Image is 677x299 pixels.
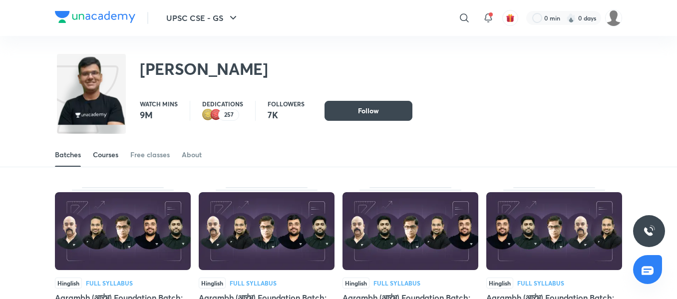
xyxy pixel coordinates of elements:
span: Hinglish [342,278,369,289]
p: 257 [224,111,234,118]
p: 7K [268,109,305,121]
p: Dedications [202,101,243,107]
img: Thumbnail [199,192,335,270]
img: streak [566,13,576,23]
button: UPSC CSE - GS [160,8,245,28]
img: Sheetal Saini [605,9,622,26]
div: Batches [55,150,81,160]
div: Free classes [130,150,170,160]
a: Free classes [130,143,170,167]
div: Full Syllabus [517,280,564,286]
img: Company Logo [55,11,135,23]
a: Batches [55,143,81,167]
p: 9M [140,109,178,121]
p: Watch mins [140,101,178,107]
img: Thumbnail [55,192,191,270]
h2: [PERSON_NAME] [140,59,268,79]
img: educator badge1 [210,109,222,121]
span: Hinglish [486,278,513,289]
span: Hinglish [55,278,82,289]
a: Courses [93,143,118,167]
img: Thumbnail [486,192,622,270]
img: ttu [643,225,655,237]
img: educator badge2 [202,109,214,121]
div: Full Syllabus [230,280,277,286]
div: Courses [93,150,118,160]
span: Follow [358,106,379,116]
div: Full Syllabus [373,280,420,286]
img: Thumbnail [342,192,478,270]
img: class [57,56,126,126]
img: avatar [506,13,515,22]
a: About [182,143,202,167]
a: Company Logo [55,11,135,25]
div: Full Syllabus [86,280,133,286]
p: Followers [268,101,305,107]
button: avatar [502,10,518,26]
button: Follow [325,101,412,121]
div: About [182,150,202,160]
span: Hinglish [199,278,226,289]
